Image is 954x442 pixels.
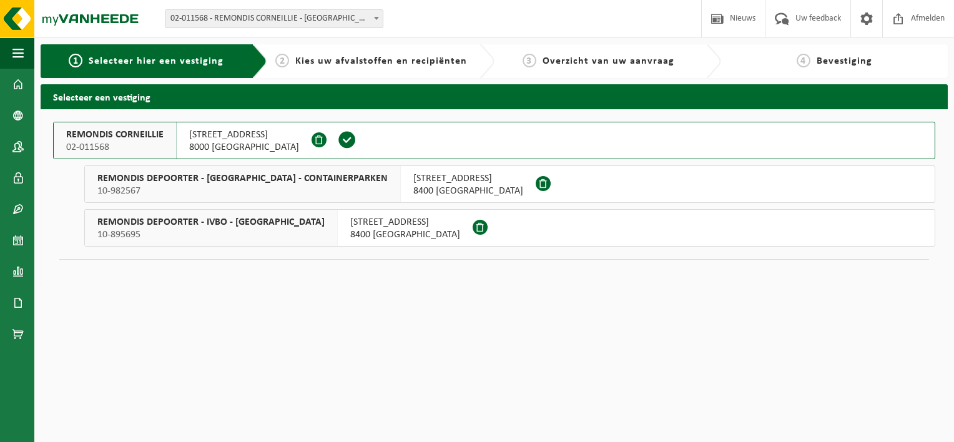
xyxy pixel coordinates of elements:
[350,216,460,228] span: [STREET_ADDRESS]
[97,228,325,241] span: 10-895695
[84,209,935,247] button: REMONDIS DEPOORTER - IVBO - [GEOGRAPHIC_DATA] 10-895695 [STREET_ADDRESS]8400 [GEOGRAPHIC_DATA]
[89,56,224,66] span: Selecteer hier een vestiging
[189,141,299,154] span: 8000 [GEOGRAPHIC_DATA]
[523,54,536,67] span: 3
[413,185,523,197] span: 8400 [GEOGRAPHIC_DATA]
[97,172,388,185] span: REMONDIS DEPOORTER - [GEOGRAPHIC_DATA] - CONTAINERPARKEN
[350,228,460,241] span: 8400 [GEOGRAPHIC_DATA]
[165,10,383,27] span: 02-011568 - REMONDIS CORNEILLIE - BRUGGE
[543,56,674,66] span: Overzicht van uw aanvraag
[69,54,82,67] span: 1
[413,172,523,185] span: [STREET_ADDRESS]
[41,84,948,109] h2: Selecteer een vestiging
[165,9,383,28] span: 02-011568 - REMONDIS CORNEILLIE - BRUGGE
[97,185,388,197] span: 10-982567
[189,129,299,141] span: [STREET_ADDRESS]
[84,165,935,203] button: REMONDIS DEPOORTER - [GEOGRAPHIC_DATA] - CONTAINERPARKEN 10-982567 [STREET_ADDRESS]8400 [GEOGRAPH...
[797,54,810,67] span: 4
[295,56,467,66] span: Kies uw afvalstoffen en recipiënten
[817,56,872,66] span: Bevestiging
[66,141,164,154] span: 02-011568
[53,122,935,159] button: REMONDIS CORNEILLIE 02-011568 [STREET_ADDRESS]8000 [GEOGRAPHIC_DATA]
[275,54,289,67] span: 2
[66,129,164,141] span: REMONDIS CORNEILLIE
[97,216,325,228] span: REMONDIS DEPOORTER - IVBO - [GEOGRAPHIC_DATA]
